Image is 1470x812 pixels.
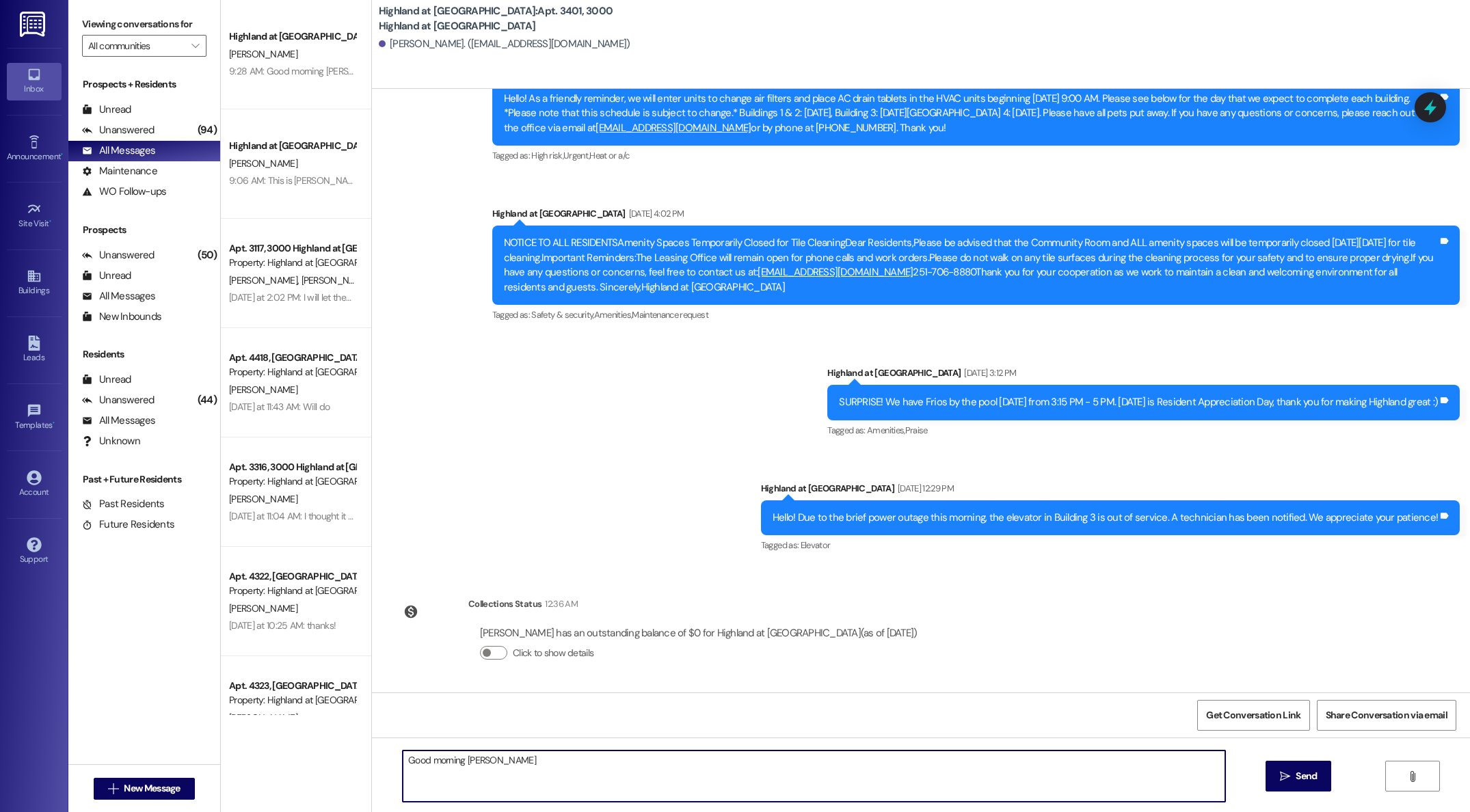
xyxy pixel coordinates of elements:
[68,77,220,92] div: Prospects + Residents
[773,511,1438,525] div: Hello! Due to the brief power outage this morning, the elevator in Building 3 is out of service. ...
[961,366,1016,380] div: [DATE] 3:12 PM
[801,539,831,551] span: Elevator
[82,414,155,428] div: All Messages
[229,256,356,270] div: Property: Highland at [GEOGRAPHIC_DATA]
[1407,771,1417,782] i: 
[513,646,593,660] label: Click to show details
[758,265,913,279] a: [EMAIL_ADDRESS][DOMAIN_NAME]
[7,265,62,301] a: Buildings
[191,40,199,51] i: 
[542,597,578,611] div: 12:36 AM
[82,434,140,448] div: Unknown
[229,274,302,286] span: [PERSON_NAME]
[229,29,356,44] div: Highland at [GEOGRAPHIC_DATA]
[229,401,330,413] div: [DATE] at 11:43 AM: Will do
[596,121,751,135] a: [EMAIL_ADDRESS][DOMAIN_NAME]
[7,466,62,503] a: Account
[68,347,220,362] div: Residents
[82,373,131,387] div: Unread
[82,103,131,117] div: Unread
[589,150,629,161] span: Heat or a/c
[88,35,185,57] input: All communities
[1280,771,1290,782] i: 
[82,310,161,324] div: New Inbounds
[194,245,220,266] div: (50)
[1206,708,1300,722] span: Get Conversation Link
[82,497,165,511] div: Past Residents
[7,399,62,436] a: Templates •
[229,619,336,632] div: [DATE] at 10:25 AM: thanks!
[229,510,546,522] div: [DATE] at 11:04 AM: I thought it would go away after we left but it is still the same!
[563,150,589,161] span: Urgent ,
[480,626,918,640] div: [PERSON_NAME] has an outstanding balance of $0 for Highland at [GEOGRAPHIC_DATA] (as of [DATE])
[229,241,356,256] div: Apt. 3117, 3000 Highland at [GEOGRAPHIC_DATA]
[229,584,356,598] div: Property: Highland at [GEOGRAPHIC_DATA]
[531,150,563,161] span: High risk ,
[61,150,63,159] span: •
[194,120,220,141] div: (94)
[761,535,1460,555] div: Tagged as:
[229,157,297,170] span: [PERSON_NAME]
[7,533,62,570] a: Support
[229,493,297,505] span: [PERSON_NAME]
[492,206,1460,226] div: Highland at [GEOGRAPHIC_DATA]
[894,481,954,496] div: [DATE] 12:29 PM
[94,778,195,800] button: New Message
[7,198,62,234] a: Site Visit •
[905,424,928,436] span: Praise
[229,602,297,614] span: [PERSON_NAME]
[403,750,1225,802] textarea: Good morning [PERSON_NAME]
[626,206,684,221] div: [DATE] 4:02 PM
[492,146,1460,165] div: Tagged as:
[867,424,905,436] span: Amenities ,
[229,139,356,153] div: Highland at [GEOGRAPHIC_DATA]
[229,174,967,187] div: 9:06 AM: This is [PERSON_NAME] from Highland at [GEOGRAPHIC_DATA]. I am just following up to see ...
[7,331,62,368] a: Leads
[82,517,174,532] div: Future Residents
[229,679,356,693] div: Apt. 4323, [GEOGRAPHIC_DATA] at [GEOGRAPHIC_DATA]
[82,269,131,283] div: Unread
[504,236,1438,295] div: NOTICE TO ALL RESIDENTSAmenity Spaces Temporarily Closed for Tile CleaningDear Residents,Please b...
[827,420,1460,440] div: Tagged as:
[82,393,155,407] div: Unanswered
[761,481,1460,500] div: Highland at [GEOGRAPHIC_DATA]
[68,223,220,237] div: Prospects
[82,289,155,303] div: All Messages
[7,63,62,100] a: Inbox
[379,4,652,33] b: Highland at [GEOGRAPHIC_DATA]: Apt. 3401, 3000 Highland at [GEOGRAPHIC_DATA]
[839,395,1438,409] div: SURPRISE! We have Frios by the pool [DATE] from 3:15 PM - 5 PM. [DATE] is Resident Appreciation D...
[1317,700,1456,731] button: Share Conversation via email
[1326,708,1447,722] span: Share Conversation via email
[229,569,356,584] div: Apt. 4322, [GEOGRAPHIC_DATA] at [GEOGRAPHIC_DATA]
[301,274,369,286] span: [PERSON_NAME]
[229,474,356,489] div: Property: Highland at [GEOGRAPHIC_DATA]
[229,460,356,474] div: Apt. 3316, 3000 Highland at [GEOGRAPHIC_DATA]
[531,309,593,321] span: Safety & security ,
[1296,769,1317,783] span: Send
[82,123,155,137] div: Unanswered
[82,144,155,158] div: All Messages
[827,366,1460,385] div: Highland at [GEOGRAPHIC_DATA]
[504,92,1438,135] div: Hello! As a friendly reminder, we will enter units to change air filters and place AC drain table...
[53,418,55,428] span: •
[82,185,166,199] div: WO Follow-ups
[49,217,51,226] span: •
[594,309,632,321] span: Amenities ,
[492,305,1460,325] div: Tagged as:
[229,351,356,365] div: Apt. 4418, [GEOGRAPHIC_DATA] at [GEOGRAPHIC_DATA]
[82,164,157,178] div: Maintenance
[194,390,220,411] div: (44)
[108,783,118,794] i: 
[229,712,297,724] span: [PERSON_NAME]
[82,14,206,35] label: Viewing conversations for
[468,597,542,611] div: Collections Status
[229,291,663,303] div: [DATE] at 2:02 PM: I will let them know that [DATE] morning works better. I hope she gets to feel...
[20,12,48,37] img: ResiDesk Logo
[229,65,918,77] div: 9:28 AM: Good morning [PERSON_NAME]! I just sent over the updated lease for #3315 that will start...
[229,365,356,379] div: Property: Highland at [GEOGRAPHIC_DATA]
[229,693,356,707] div: Property: Highland at [GEOGRAPHIC_DATA]
[68,472,220,487] div: Past + Future Residents
[1266,761,1332,791] button: Send
[229,48,297,60] span: [PERSON_NAME]
[379,37,630,51] div: [PERSON_NAME]. ([EMAIL_ADDRESS][DOMAIN_NAME])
